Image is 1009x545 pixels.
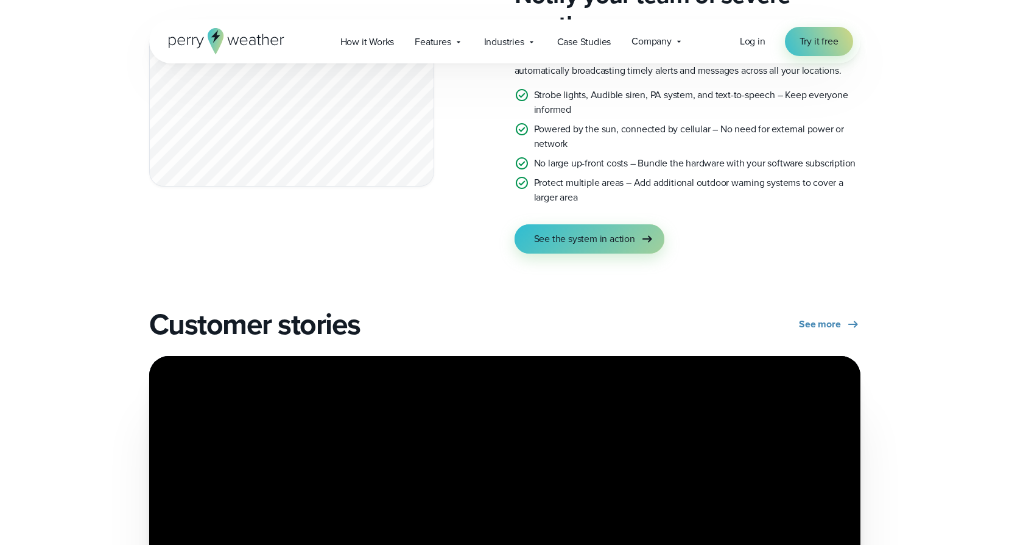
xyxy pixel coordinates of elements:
[800,34,838,49] span: Try it free
[484,35,524,49] span: Industries
[785,27,853,56] a: Try it free
[330,29,405,54] a: How it Works
[557,35,611,49] span: Case Studies
[799,317,840,332] span: See more
[547,29,622,54] a: Case Studies
[340,35,395,49] span: How it Works
[515,224,664,254] a: See the system in action
[415,35,451,49] span: Features
[515,49,860,78] p: You can’t be everywhere at once. Let our system do the heavy lifting by automatically broadcastin...
[799,317,860,332] a: See more
[534,88,860,117] p: Strobe lights, Audible siren, PA system, and text-to-speech – Keep everyone informed
[534,122,860,151] p: Powered by the sun, connected by cellular – No need for external power or network
[534,176,860,205] p: Protect multiple areas – Add additional outdoor warning systems to cover a larger area
[534,156,856,171] p: No large up-front costs – Bundle the hardware with your software subscription
[631,34,672,49] span: Company
[149,307,497,341] h2: Customer stories
[534,232,635,246] span: See the system in action
[740,34,765,49] a: Log in
[740,34,765,48] span: Log in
